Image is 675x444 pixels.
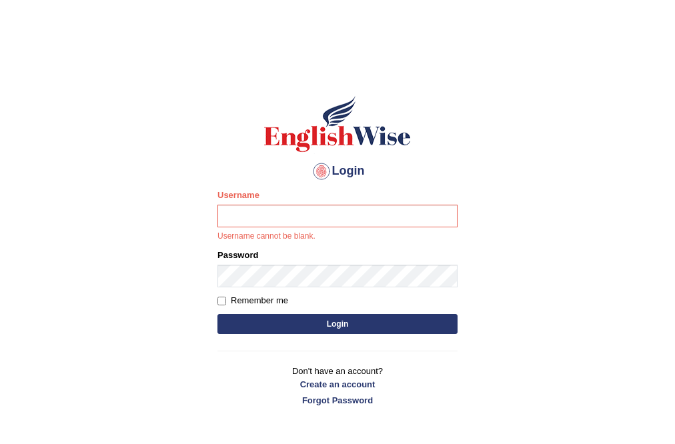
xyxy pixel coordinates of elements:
[217,231,458,243] p: Username cannot be blank.
[217,297,226,305] input: Remember me
[217,314,458,334] button: Login
[217,365,458,406] p: Don't have an account?
[217,161,458,182] h4: Login
[217,294,288,307] label: Remember me
[217,189,259,201] label: Username
[217,378,458,391] a: Create an account
[261,94,414,154] img: Logo of English Wise sign in for intelligent practice with AI
[217,394,458,407] a: Forgot Password
[217,249,258,261] label: Password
